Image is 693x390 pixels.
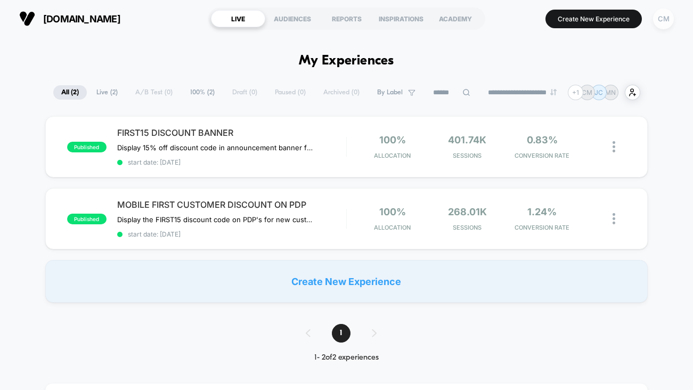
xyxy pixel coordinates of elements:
span: Allocation [374,152,411,159]
span: CONVERSION RATE [508,152,577,159]
span: published [67,142,107,152]
span: All ( 2 ) [53,85,87,100]
span: By Label [377,88,403,96]
span: 401.74k [448,134,486,145]
span: [DOMAIN_NAME] [43,13,120,25]
span: 100% [379,134,406,145]
span: CONVERSION RATE [508,224,577,231]
span: Allocation [374,224,411,231]
img: close [613,213,615,224]
span: 1 [332,324,350,343]
img: close [613,141,615,152]
div: LIVE [211,10,265,27]
span: Sessions [433,152,502,159]
span: published [67,214,107,224]
div: Create New Experience [45,260,648,303]
span: 1.24% [527,206,557,217]
button: Create New Experience [545,10,642,28]
span: MOBILE FIRST CUSTOMER DISCOUNT ON PDP [117,199,346,210]
span: Sessions [433,224,502,231]
div: AUDIENCES [265,10,320,27]
span: FIRST15 DISCOUNT BANNER [117,127,346,138]
span: 268.01k [448,206,487,217]
p: CM [582,88,592,96]
div: ACADEMY [428,10,483,27]
img: end [550,89,557,95]
button: CM [650,8,677,30]
span: 100% ( 2 ) [182,85,223,100]
span: 100% [379,206,406,217]
span: Display 15% off discount code in announcement banner for all new customers [117,143,315,152]
div: + 1 [568,85,583,100]
button: [DOMAIN_NAME] [16,10,124,27]
span: Live ( 2 ) [88,85,126,100]
p: JC [594,88,603,96]
div: REPORTS [320,10,374,27]
p: MN [605,88,616,96]
span: start date: [DATE] [117,158,346,166]
div: CM [653,9,674,29]
img: Visually logo [19,11,35,27]
span: start date: [DATE] [117,230,346,238]
div: 1 - 2 of 2 experiences [295,353,398,362]
span: Display the FIRST15 discount code on PDP's for new customers [117,215,315,224]
span: 0.83% [527,134,558,145]
div: INSPIRATIONS [374,10,428,27]
h1: My Experiences [299,53,394,69]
